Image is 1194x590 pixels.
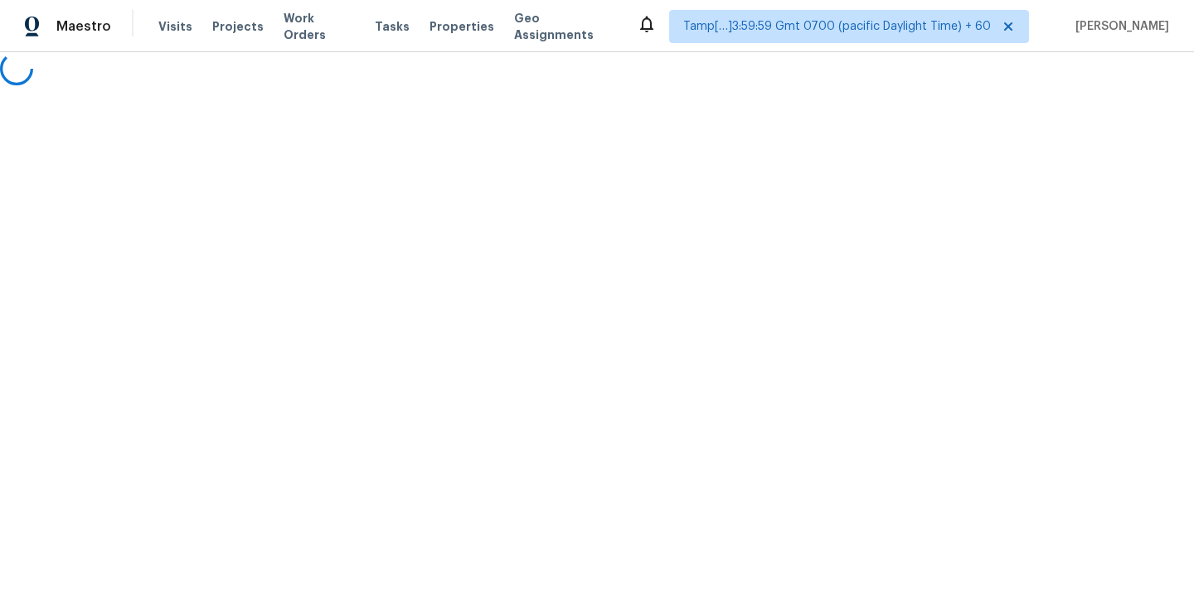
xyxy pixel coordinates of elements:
[514,10,617,43] span: Geo Assignments
[158,18,192,35] span: Visits
[56,18,111,35] span: Maestro
[284,10,355,43] span: Work Orders
[212,18,264,35] span: Projects
[1069,18,1169,35] span: [PERSON_NAME]
[683,18,991,35] span: Tamp[…]3:59:59 Gmt 0700 (pacific Daylight Time) + 60
[375,21,410,32] span: Tasks
[430,18,494,35] span: Properties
